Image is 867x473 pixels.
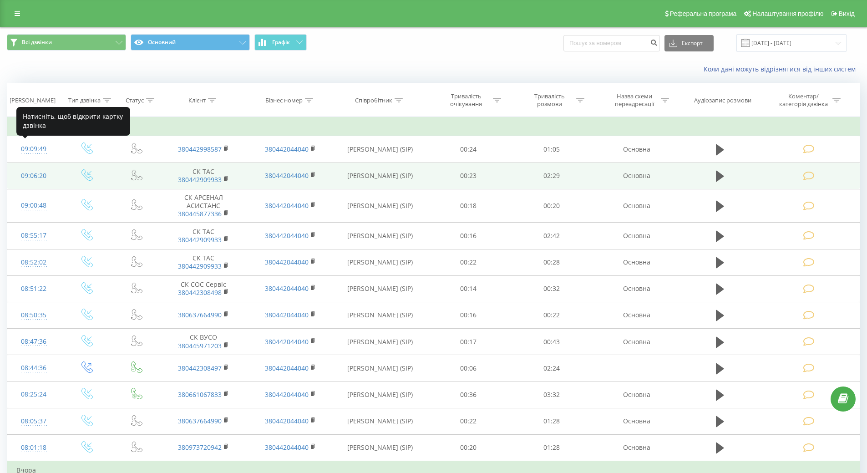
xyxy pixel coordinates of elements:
[752,10,823,17] span: Налаштування профілю
[510,223,593,249] td: 02:42
[178,390,222,399] a: 380661067833
[178,417,222,425] a: 380637664990
[610,92,659,108] div: Назва схеми переадресації
[334,302,427,328] td: [PERSON_NAME] (SIP)
[510,329,593,355] td: 00:43
[334,223,427,249] td: [PERSON_NAME] (SIP)
[334,275,427,302] td: [PERSON_NAME] (SIP)
[16,359,51,377] div: 08:44:36
[265,258,309,266] a: 380442044040
[16,439,51,457] div: 08:01:18
[7,118,860,136] td: Сьогодні
[265,310,309,319] a: 380442044040
[593,408,679,434] td: Основна
[16,140,51,158] div: 09:09:49
[670,10,737,17] span: Реферальна програма
[563,35,660,51] input: Пошук за номером
[510,163,593,189] td: 02:29
[334,381,427,408] td: [PERSON_NAME] (SIP)
[188,97,206,104] div: Клієнт
[427,189,510,223] td: 00:18
[593,163,679,189] td: Основна
[160,223,247,249] td: СК ТАС
[510,408,593,434] td: 01:28
[16,386,51,403] div: 08:25:24
[334,355,427,381] td: [PERSON_NAME] (SIP)
[16,280,51,298] div: 08:51:22
[839,10,855,17] span: Вихід
[593,329,679,355] td: Основна
[265,337,309,346] a: 380442044040
[427,355,510,381] td: 00:06
[510,249,593,275] td: 00:28
[427,408,510,434] td: 00:22
[510,381,593,408] td: 03:32
[131,34,250,51] button: Основний
[427,329,510,355] td: 00:17
[16,306,51,324] div: 08:50:35
[593,434,679,461] td: Основна
[126,97,144,104] div: Статус
[704,65,860,73] a: Коли дані можуть відрізнятися вiд інших систем
[334,249,427,275] td: [PERSON_NAME] (SIP)
[265,417,309,425] a: 380442044040
[265,284,309,293] a: 380442044040
[7,34,126,51] button: Всі дзвінки
[16,167,51,185] div: 09:06:20
[593,249,679,275] td: Основна
[593,302,679,328] td: Основна
[427,434,510,461] td: 00:20
[427,249,510,275] td: 00:22
[160,163,247,189] td: СК ТАС
[334,434,427,461] td: [PERSON_NAME] (SIP)
[160,249,247,275] td: СК ТАС
[16,412,51,430] div: 08:05:37
[265,231,309,240] a: 380442044040
[178,443,222,452] a: 380973720942
[178,145,222,153] a: 380442998587
[16,333,51,351] div: 08:47:36
[265,171,309,180] a: 380442044040
[427,136,510,163] td: 00:24
[160,275,247,302] td: СК СОС Сервіс
[525,92,574,108] div: Тривалість розмови
[22,39,52,46] span: Всі дзвінки
[178,262,222,270] a: 380442909933
[593,136,679,163] td: Основна
[160,329,247,355] td: СК ВУСО
[334,329,427,355] td: [PERSON_NAME] (SIP)
[510,189,593,223] td: 00:20
[334,136,427,163] td: [PERSON_NAME] (SIP)
[442,92,491,108] div: Тривалість очікування
[427,275,510,302] td: 00:14
[68,97,101,104] div: Тип дзвінка
[510,275,593,302] td: 00:32
[178,341,222,350] a: 380445971203
[265,390,309,399] a: 380442044040
[178,364,222,372] a: 380442308497
[272,39,290,46] span: Графік
[265,443,309,452] a: 380442044040
[178,175,222,184] a: 380442909933
[427,163,510,189] td: 00:23
[254,34,307,51] button: Графік
[265,145,309,153] a: 380442044040
[777,92,830,108] div: Коментар/категорія дзвінка
[427,381,510,408] td: 00:36
[510,355,593,381] td: 02:24
[10,97,56,104] div: [PERSON_NAME]
[510,302,593,328] td: 00:22
[334,163,427,189] td: [PERSON_NAME] (SIP)
[427,223,510,249] td: 00:16
[16,227,51,244] div: 08:55:17
[593,189,679,223] td: Основна
[355,97,392,104] div: Співробітник
[178,288,222,297] a: 380442308498
[664,35,714,51] button: Експорт
[178,235,222,244] a: 380442909933
[694,97,751,104] div: Аудіозапис розмови
[510,136,593,163] td: 01:05
[510,434,593,461] td: 01:28
[16,254,51,271] div: 08:52:02
[593,223,679,249] td: Основна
